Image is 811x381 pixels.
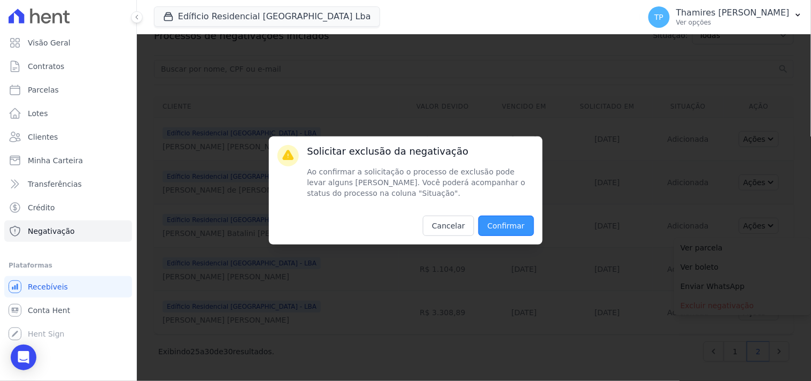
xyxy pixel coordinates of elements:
[28,61,64,72] span: Contratos
[478,216,534,236] input: Confirmar
[4,150,132,171] a: Minha Carteira
[28,202,55,213] span: Crédito
[28,85,59,95] span: Parcelas
[4,103,132,124] a: Lotes
[307,145,534,158] h3: Solicitar exclusão da negativação
[28,305,70,316] span: Conta Hent
[28,37,71,48] span: Visão Geral
[676,18,790,27] p: Ver opções
[28,226,75,237] span: Negativação
[423,216,474,236] button: Cancelar
[676,7,790,18] p: Thamires [PERSON_NAME]
[9,259,128,272] div: Plataformas
[4,220,132,242] a: Negativação
[11,345,36,370] div: Open Intercom Messenger
[654,13,663,21] span: TP
[154,6,380,27] button: Edíficio Residencial [GEOGRAPHIC_DATA] Lba
[4,197,132,218] a: Crédito
[4,300,132,321] a: Conta Hent
[4,276,132,298] a: Recebíveis
[28,281,68,292] span: Recebíveis
[28,155,83,166] span: Minha Carteira
[4,173,132,195] a: Transferências
[307,158,534,207] div: Ao confirmar a solicitação o processo de exclusão pode levar alguns [PERSON_NAME]. Você poderá ac...
[640,2,811,32] button: TP Thamires [PERSON_NAME] Ver opções
[4,126,132,148] a: Clientes
[28,179,82,189] span: Transferências
[4,32,132,54] a: Visão Geral
[4,79,132,101] a: Parcelas
[28,108,48,119] span: Lotes
[28,132,58,142] span: Clientes
[4,56,132,77] a: Contratos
